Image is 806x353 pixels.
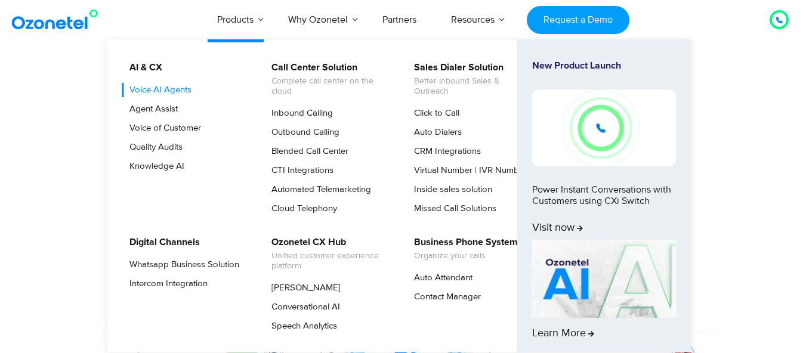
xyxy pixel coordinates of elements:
[30,107,776,164] div: Customer Experiences
[122,140,184,154] a: Quality Audits
[527,6,629,34] a: Request a Demo
[30,76,776,114] div: Orchestrate Intelligent
[406,290,483,304] a: Contact Manager
[406,202,498,216] a: Missed Call Solutions
[264,182,373,197] a: Automated Telemarketing
[271,251,389,271] span: Unified customer experience platform
[264,319,339,333] a: Speech Analytics
[264,202,339,216] a: Cloud Telephony
[532,327,594,340] span: Learn More
[406,60,533,98] a: Sales Dialer SolutionBetter Inbound Sales & Outreach
[264,163,335,178] a: CTI Integrations
[532,89,677,166] img: New-Project-17.png
[264,144,350,159] a: Blended Call Center
[406,271,474,285] a: Auto Attendant
[122,277,209,291] a: Intercom Integration
[30,165,776,178] div: Turn every conversation into a growth engine for your enterprise.
[271,76,389,97] span: Complete call center on the cloud
[122,159,186,174] a: Knowledge AI
[532,222,583,235] span: Visit now
[532,240,677,340] a: Learn More
[122,235,202,250] a: Digital Channels
[406,163,529,178] a: Virtual Number | IVR Number
[406,182,494,197] a: Inside sales solution
[532,240,677,318] img: AI
[406,235,520,263] a: Business Phone SystemOrganize your calls
[264,106,335,120] a: Inbound Calling
[406,144,483,159] a: CRM Integrations
[264,60,391,98] a: Call Center SolutionComplete call center on the cloud
[264,300,342,314] a: Conversational AI
[122,60,164,75] a: AI & CX
[532,60,677,235] a: New Product LaunchPower Instant Conversations with Customers using CXi SwitchVisit now
[414,251,518,261] span: Organize your calls
[122,83,193,97] a: Voice AI Agents
[122,258,241,272] a: Whatsapp Business Solution
[264,281,342,295] a: [PERSON_NAME]
[122,102,180,116] a: Agent Assist
[406,125,464,140] a: Auto Dialers
[264,125,341,140] a: Outbound Calling
[414,76,532,97] span: Better Inbound Sales & Outreach
[406,106,461,120] a: Click to Call
[122,121,203,135] a: Voice of Customer
[264,235,391,273] a: Ozonetel CX HubUnified customer experience platform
